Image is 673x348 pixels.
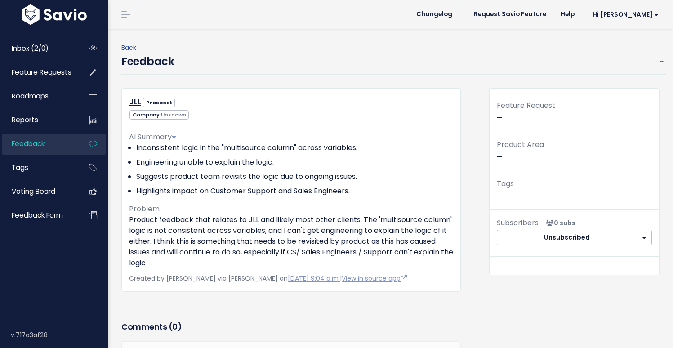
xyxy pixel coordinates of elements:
[161,111,186,118] span: Unknown
[553,8,582,21] a: Help
[2,157,75,178] a: Tags
[129,110,189,120] span: Company:
[416,11,452,18] span: Changelog
[497,230,637,246] button: Unsubscribed
[497,218,539,228] span: Subscribers
[129,204,160,214] span: Problem
[2,181,75,202] a: Voting Board
[12,115,38,125] span: Reports
[129,274,407,283] span: Created by [PERSON_NAME] via [PERSON_NAME] on |
[129,214,453,268] p: Product feedback that relates to JLL and likely most other clients. The 'multisource column' logi...
[121,54,174,70] h4: Feedback
[12,139,45,148] span: Feedback
[2,38,75,59] a: Inbox (2/0)
[121,43,136,52] a: Back
[12,44,49,53] span: Inbox (2/0)
[12,91,49,101] span: Roadmaps
[288,274,340,283] a: [DATE] 9:04 a.m.
[121,321,461,333] h3: Comments ( )
[129,132,176,142] span: AI Summary
[136,143,453,153] li: Inconsistent logic in the "multisource column" across variables.
[490,99,659,131] div: —
[11,323,108,347] div: v.717a3af28
[2,62,75,83] a: Feature Requests
[593,11,659,18] span: Hi [PERSON_NAME]
[582,8,666,22] a: Hi [PERSON_NAME]
[2,86,75,107] a: Roadmaps
[497,178,652,202] p: —
[12,67,71,77] span: Feature Requests
[12,163,28,172] span: Tags
[497,138,652,163] p: —
[19,4,89,25] img: logo-white.9d6f32f41409.svg
[12,210,63,220] span: Feedback form
[2,134,75,154] a: Feedback
[172,321,178,332] span: 0
[2,110,75,130] a: Reports
[136,171,453,182] li: Suggests product team revisits the logic due to ongoing issues.
[542,219,575,228] span: <p><strong>Subscribers</strong><br><br> No subscribers yet<br> </p>
[342,274,407,283] a: View in source app
[497,139,544,150] span: Product Area
[136,186,453,196] li: Highlights impact on Customer Support and Sales Engineers.
[497,178,514,189] span: Tags
[12,187,55,196] span: Voting Board
[136,157,453,168] li: Engineering unable to explain the logic.
[497,100,555,111] span: Feature Request
[146,99,172,106] strong: Prospect
[129,97,141,107] a: JLL
[467,8,553,21] a: Request Savio Feature
[2,205,75,226] a: Feedback form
